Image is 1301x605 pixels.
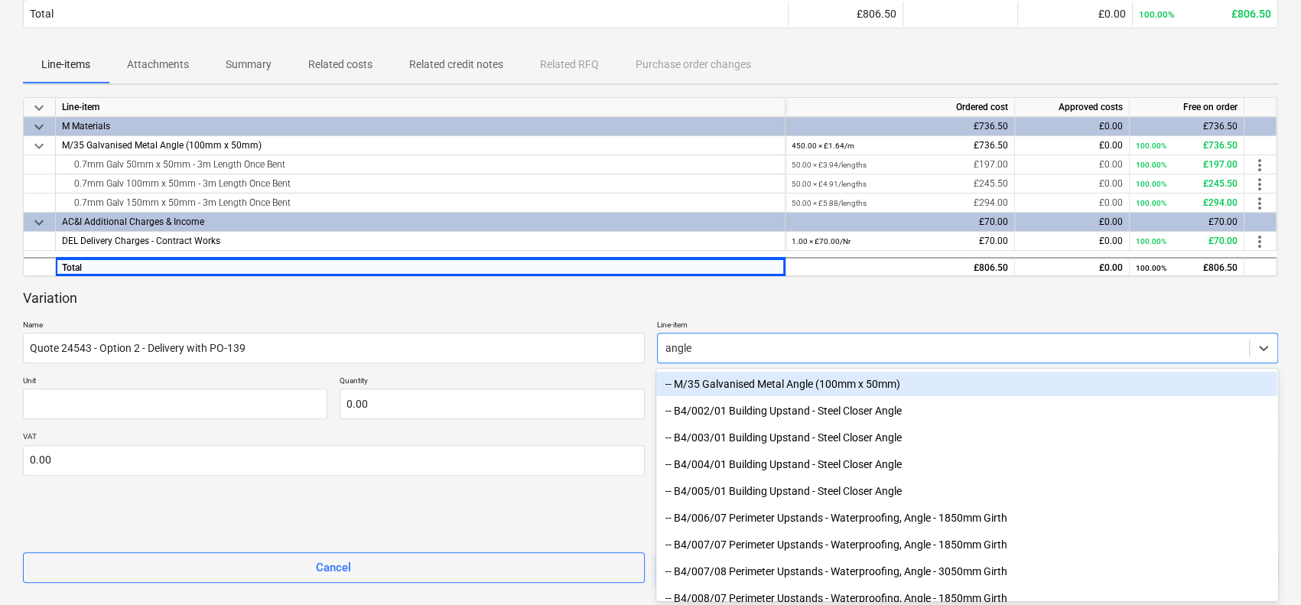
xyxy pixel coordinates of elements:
[62,236,220,246] span: DEL Delivery Charges - Contract Works
[23,431,645,444] p: VAT
[62,140,262,151] span: M/35 Galvanised Metal Angle (100mm x 50mm)
[792,194,1008,213] div: £294.00
[226,57,272,73] p: Summary
[792,199,867,207] small: 50.00 × £5.88 / lengths
[1136,213,1238,232] div: £70.00
[1136,232,1238,251] div: £70.00
[792,155,1008,174] div: £197.00
[792,232,1008,251] div: £70.00
[1136,194,1238,213] div: £294.00
[1251,156,1269,174] span: more_vert
[1136,161,1166,169] small: 100.00%
[792,141,854,150] small: 450.00 × £1.64 / m
[1136,180,1166,188] small: 100.00%
[785,98,1015,117] div: Ordered cost
[1015,98,1130,117] div: Approved costs
[30,137,48,155] span: keyboard_arrow_down
[1136,199,1166,207] small: 100.00%
[308,57,372,73] p: Related costs
[1021,117,1123,136] div: £0.00
[1251,233,1269,251] span: more_vert
[656,479,1277,503] div: -- B4/005/01 Building Upstand - Steel Closer Angle
[41,57,90,73] p: Line-items
[62,213,779,231] div: AC&I Additional Charges & Income
[656,425,1277,450] div: -- B4/003/01 Building Upstand - Steel Closer Angle
[409,57,503,73] p: Related credit notes
[62,194,779,212] div: 0.7mm Galv 150mm x 50mm - 3m Length Once Bent
[1251,175,1269,194] span: more_vert
[656,452,1277,477] div: -- B4/004/01 Building Upstand - Steel Closer Angle
[23,289,77,307] p: Variation
[316,558,351,577] div: Cancel
[795,8,896,20] div: £806.50
[656,532,1277,557] div: -- B4/007/07 Perimeter Upstands - Waterproofing, Angle - 1850mm Girth
[792,259,1008,278] div: £806.50
[1024,8,1126,20] div: £0.00
[656,559,1277,584] div: -- B4/007/08 Perimeter Upstands - Waterproofing, Angle - 3050mm Girth
[1130,98,1244,117] div: Free on order
[127,57,189,73] p: Attachments
[1136,237,1166,246] small: 100.00%
[23,320,645,333] p: Name
[30,118,48,136] span: keyboard_arrow_down
[30,99,48,117] span: keyboard_arrow_down
[30,8,54,20] div: Total
[792,117,1008,136] div: £736.50
[1225,532,1301,605] iframe: Chat Widget
[792,180,867,188] small: 50.00 × £4.91 / lengths
[1136,155,1238,174] div: £197.00
[62,155,779,174] div: 0.7mm Galv 50mm x 50mm - 3m Length Once Bent
[1136,264,1166,272] small: 100.00%
[1139,9,1175,20] small: 100.00%
[792,161,867,169] small: 50.00 × £3.94 / lengths
[656,372,1277,396] div: -- M/35 Galvanised Metal Angle (100mm x 50mm)
[1021,174,1123,194] div: £0.00
[792,213,1008,232] div: £70.00
[56,98,785,117] div: Line-item
[62,174,779,193] div: 0.7mm Galv 100mm x 50mm - 3m Length Once Bent
[23,376,327,389] p: Unit
[1021,232,1123,251] div: £0.00
[657,320,1279,333] p: Line-item
[1021,194,1123,213] div: £0.00
[1021,213,1123,232] div: £0.00
[1139,8,1271,20] div: £806.50
[23,552,645,583] button: Cancel
[656,506,1277,530] div: -- B4/006/07 Perimeter Upstands - Waterproofing, Angle - 1850mm Girth
[1136,117,1238,136] div: £736.50
[340,376,644,389] p: Quantity
[792,174,1008,194] div: £245.50
[56,257,785,276] div: Total
[792,136,1008,155] div: £736.50
[62,117,779,135] div: M Materials
[792,237,851,246] small: 1.00 × £70.00 / Nr
[30,213,48,232] span: keyboard_arrow_down
[1136,259,1238,278] div: £806.50
[656,398,1277,423] div: -- B4/002/01 Building Upstand - Steel Closer Angle
[1136,136,1238,155] div: £736.50
[1021,136,1123,155] div: £0.00
[1136,141,1166,150] small: 100.00%
[1021,259,1123,278] div: £0.00
[1251,194,1269,213] span: more_vert
[1021,155,1123,174] div: £0.00
[1136,174,1238,194] div: £245.50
